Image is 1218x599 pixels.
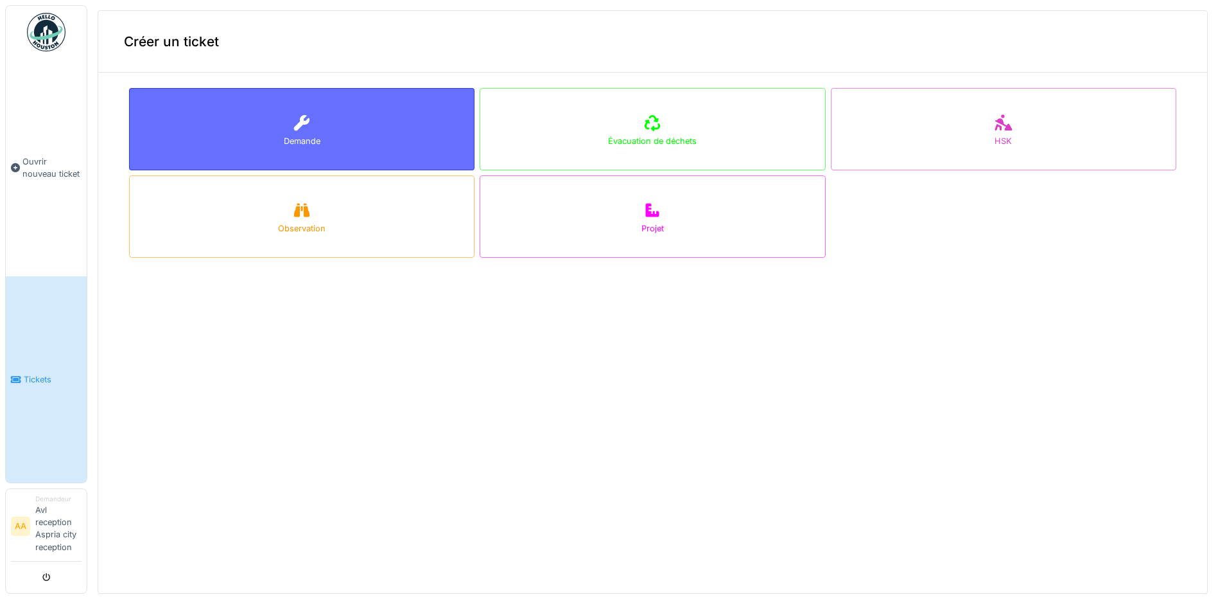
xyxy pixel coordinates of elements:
[278,222,326,235] div: Observation
[35,494,82,504] div: Demandeur
[6,276,87,482] a: Tickets
[35,494,82,559] li: Avl reception Aspria city reception
[641,222,664,235] div: Projet
[6,58,87,276] a: Ouvrir nouveau ticket
[11,494,82,562] a: AA DemandeurAvl reception Aspria city reception
[995,135,1012,147] div: HSK
[284,135,320,147] div: Demande
[24,373,82,386] span: Tickets
[27,13,65,51] img: Badge_color-CXgf-gQk.svg
[22,156,82,180] span: Ouvrir nouveau ticket
[608,135,697,147] div: Évacuation de déchets
[11,517,30,536] li: AA
[98,11,1207,73] div: Créer un ticket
